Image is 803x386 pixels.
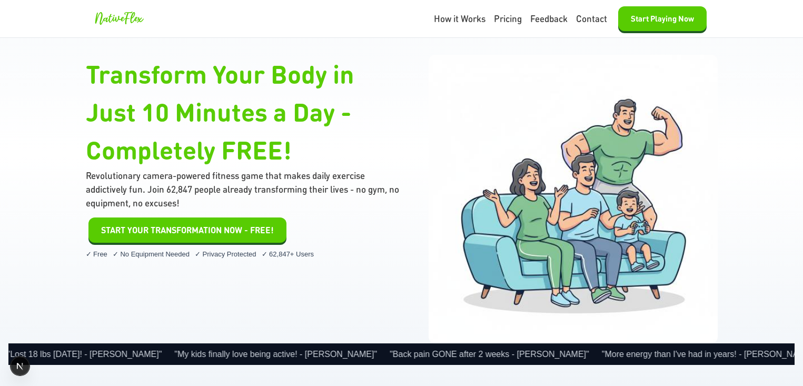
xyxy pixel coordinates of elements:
[429,55,718,344] img: Energetic family mid-game, reaching for virtual objects
[86,169,403,210] p: Revolutionary camera-powered fitness game that makes daily exercise addictively fun. Join 62,847 ...
[576,12,607,26] a: Contact
[618,6,707,31] button: Start Playing Now
[434,12,485,26] a: How it Works
[174,350,377,359] span: "My kids finally love being active! - [PERSON_NAME]"
[101,224,274,236] span: START YOUR TRANSFORMATION NOW - FREE!
[94,12,143,25] span: NativeFlex
[195,249,256,260] span: ✓ Privacy Protected
[390,350,589,359] span: "Back pain GONE after 2 weeks - [PERSON_NAME]"
[7,350,162,359] span: "Lost 18 lbs [DATE]! - [PERSON_NAME]"
[88,217,286,243] button: Start Playing Now
[113,249,190,260] span: ✓ No Equipment Needed
[530,12,568,26] a: Feedback
[86,55,403,169] h1: Transform Your Body in Just 10 Minutes a Day - Completely FREE!
[8,343,795,365] div: Social proof ticker
[86,249,107,260] span: ✓ Free
[494,12,522,26] a: Pricing
[262,249,314,260] span: ✓ 62,847+ Users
